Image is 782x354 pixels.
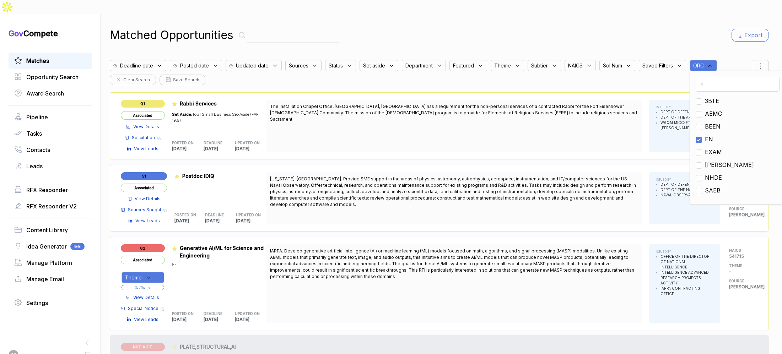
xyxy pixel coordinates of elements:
[705,135,713,143] span: EN
[660,187,701,192] li: DEPT OF THE NAVY
[120,62,153,69] span: Deadline date
[173,77,199,83] span: Save Search
[235,140,255,146] h5: UPDATED ON
[180,62,209,69] span: Posted date
[205,212,225,218] h5: DEADLINE
[729,263,757,268] h5: THEME
[121,184,167,192] span: Associated
[9,28,92,38] h1: Compete
[204,311,224,316] h5: DEADLINE
[121,256,165,264] span: Associated
[110,27,233,44] h1: Matched Opportunities
[660,286,713,296] li: IARPA CONTRACTING OFFICE
[26,162,43,170] span: Leads
[26,146,50,154] span: Contacts
[121,207,161,213] a: Sources Sought
[26,299,48,307] span: Settings
[172,140,192,146] h5: POSTED ON
[121,100,165,108] span: Q1
[121,343,165,351] span: NOT A FIT
[531,62,548,69] span: Subtier
[660,120,713,131] li: W6QM MICC-FT [PERSON_NAME]
[26,202,77,211] span: RFX Responder V2
[121,305,158,312] a: Special Notice
[180,344,236,350] span: PLATE,STRUCTURAL,AI
[110,75,156,85] button: Clear Search
[453,62,474,69] span: Featured
[204,140,224,146] h5: DEADLINE
[14,89,86,98] a: Award Search
[696,77,780,92] input: Search categories...
[172,112,259,123] span: Total Small Business Set-Aside (FAR 19.5)
[705,122,721,131] span: BEEN
[174,212,194,218] h5: POSTED ON
[204,316,235,323] p: [DATE]
[603,62,622,69] span: Sol Num
[14,258,86,267] a: Manage Platform
[729,206,757,212] h5: SOURCE
[642,62,673,69] span: Saved Filters
[729,212,757,218] p: [PERSON_NAME]
[9,29,23,38] span: Gov
[135,218,160,224] span: View Leads
[14,73,86,81] a: Opportunity Search
[172,146,204,152] p: [DATE]
[235,316,266,323] p: [DATE]
[26,258,72,267] span: Manage Platform
[133,124,159,130] span: View Details
[121,244,165,252] span: Q2
[205,218,236,224] p: [DATE]
[270,176,636,207] span: [US_STATE], [GEOGRAPHIC_DATA]. Provide SME support in the areas of physics, astronomy, astrophysi...
[656,178,701,182] h5: ISSUED BY
[182,173,214,179] span: Postdoc IDIQ
[125,135,155,141] a: Solicitation
[732,29,768,42] button: Export
[705,173,722,182] span: NHDE
[14,299,86,307] a: Settings
[14,186,86,194] a: RFX Responder
[174,218,205,224] p: [DATE]
[172,262,178,266] span: RFI
[568,62,583,69] span: NAICS
[26,56,49,65] span: Matches
[660,192,701,198] li: NAVAL OBSERVATORY
[132,135,155,141] span: Solicitation
[270,104,637,122] span: The Installation Chapel Office, [GEOGRAPHIC_DATA], [GEOGRAPHIC_DATA] has a requirement for the no...
[26,129,42,138] span: Tasks
[121,111,165,120] span: Associated
[14,113,86,121] a: Pipeline
[26,275,64,283] span: Manage Email
[26,186,68,194] span: RFX Responder
[494,62,511,69] span: Theme
[14,275,86,283] a: Manage Email
[133,294,159,301] span: View Details
[235,311,255,316] h5: UPDATED ON
[26,113,48,121] span: Pipeline
[172,112,192,117] span: Set Aside:
[70,243,85,250] span: Beta
[135,196,161,202] span: View Details
[289,62,308,69] span: Sources
[14,202,86,211] a: RFX Responder V2
[705,97,719,105] span: 3BTE
[14,56,86,65] a: Matches
[125,274,142,281] span: Theme
[705,186,721,195] span: SAEB
[363,62,385,69] span: Set aside
[26,226,68,234] span: Content Library
[656,105,713,109] h5: ISSUED BY
[705,148,722,156] span: EXAM
[729,278,757,284] h5: SOURCE
[656,250,713,254] h5: ISSUED BY
[729,268,757,275] p: -
[123,77,150,83] span: Clear Search
[134,146,158,152] span: View Leads
[14,129,86,138] a: Tasks
[660,182,701,187] li: DEPT OF DEFENSE
[705,160,754,169] span: [PERSON_NAME]
[14,242,86,251] a: Idea GeneratorBeta
[660,270,713,286] li: INTELLIGENCE ADVANCED RESEARCH PROJECTS ACTIVITY
[660,115,713,120] li: DEPT OF THE ARMY
[270,248,634,279] span: IARPA. Develop generative artificial intelligence (AI) or machine learning (ML) models focused on...
[134,316,158,323] span: View Leads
